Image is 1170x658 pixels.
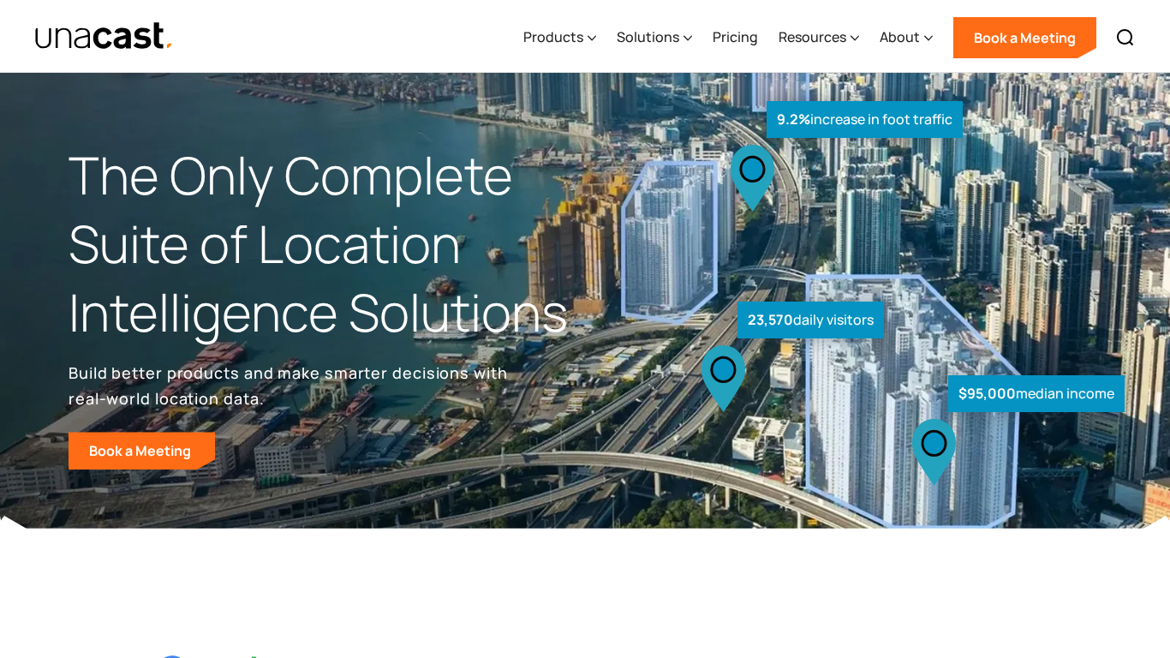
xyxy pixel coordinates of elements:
[880,27,920,47] div: About
[617,27,679,47] div: Solutions
[69,141,585,346] h1: The Only Complete Suite of Location Intelligence Solutions
[523,27,583,47] div: Products
[948,375,1125,412] div: median income
[779,27,846,47] div: Resources
[737,302,884,338] div: daily visitors
[880,3,933,73] div: About
[748,310,793,329] strong: 23,570
[69,360,514,411] p: Build better products and make smarter decisions with real-world location data.
[953,17,1096,58] a: Book a Meeting
[1115,27,1136,48] img: Search icon
[767,101,963,138] div: increase in foot traffic
[713,3,758,73] a: Pricing
[34,21,174,51] img: Unacast text logo
[958,384,1016,403] strong: $95,000
[34,21,174,51] a: home
[777,110,810,129] strong: 9.2%
[69,432,215,470] a: Book a Meeting
[617,3,692,73] div: Solutions
[523,3,596,73] div: Products
[779,3,859,73] div: Resources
